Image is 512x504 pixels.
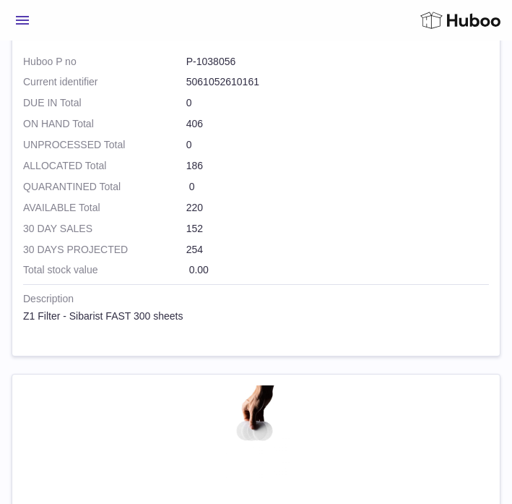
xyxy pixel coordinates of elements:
[23,138,489,159] td: 0
[23,159,489,180] td: 186
[23,243,186,257] strong: 30 DAYS PROJECTED
[23,222,489,243] td: 152
[23,222,186,236] strong: 30 DAY SALES
[23,96,186,110] strong: DUE IN Total
[23,201,186,215] strong: AVAILABLE Total
[23,201,489,222] td: 220
[23,75,186,89] dt: Current identifier
[23,243,489,264] td: 254
[186,55,489,69] dd: P-1038056
[23,96,489,117] td: 0
[23,117,489,138] td: 406
[23,117,186,131] strong: ON HAND Total
[23,55,186,69] dt: Huboo P no
[189,264,209,276] span: 0.00
[23,159,186,173] strong: ALLOCATED Total
[23,180,186,194] strong: QUARANTINED Total
[23,138,186,152] strong: UNPROCESSED Total
[220,385,292,482] img: product image
[189,181,195,192] span: 0
[23,263,186,277] strong: Total stock value
[23,292,489,309] strong: Description
[186,75,489,89] dd: 5061052610161
[23,309,489,323] div: Z1 Filter - Sibarist FAST 300 sheets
